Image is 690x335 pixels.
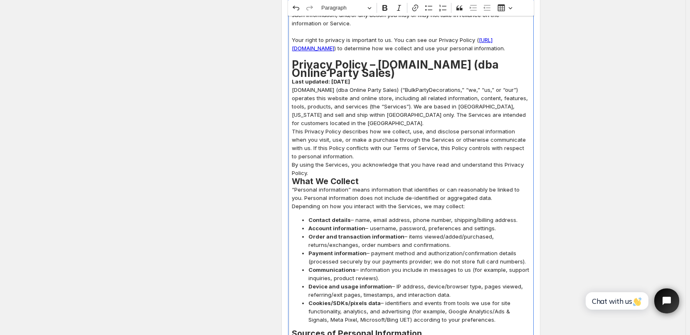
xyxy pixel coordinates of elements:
strong: Last updated: [DATE] [292,78,350,85]
strong: Cookies/SDKs/pixels data [308,300,381,306]
p: By using the Services, you acknowledge that you have read and understand this Privacy Policy. [292,160,530,177]
a: [URL][DOMAIN_NAME] [292,37,493,52]
iframe: Tidio Chat [577,281,686,320]
span: – name, email address, phone number, shipping/billing address. [308,216,530,224]
span: – items viewed/added/purchased, returns/exchanges, order numbers and confirmations. [308,232,530,249]
p: This Privacy Policy describes how we collect, use, and disclose personal information when you vis... [292,127,530,160]
span: – username, password, preferences and settings. [308,224,530,232]
p: [DOMAIN_NAME] (dba Online Party Sales) (“BulkPartyDecorations,” “we,” “us,” or “our”) operates th... [292,86,530,127]
strong: Payment information [308,250,367,256]
strong: Account information [308,225,365,232]
span: – information you include in messages to us (for example, support inquiries, product reviews). [308,266,530,282]
strong: Order and transaction information [308,233,404,240]
span: – payment method and authorization/confirmation details (processed securely by our payments provi... [308,249,530,266]
span: Paragraph [321,3,365,13]
h2: What We Collect [292,177,530,185]
p: Your right to privacy is important to us. You can see our Privacy Policy ( ) to determine how we ... [292,36,530,52]
span: – IP address, device/browser type, pages viewed, referring/exit pages, timestamps, and interactio... [308,282,530,299]
strong: Communications [308,266,356,273]
p: “Personal information” means information that identifies or can reasonably be linked to you. Pers... [292,185,530,202]
strong: Contact details [308,217,351,223]
button: Paragraph, Heading [318,2,375,15]
p: Depending on how you interact with the Services, we may collect: [292,202,530,210]
h1: Privacy Policy – [DOMAIN_NAME] (dba Online Party Sales) [292,61,530,77]
span: – identifiers and events from tools we use for site functionality, analytics, and advertising (fo... [308,299,530,324]
strong: Device and usage information [308,283,392,290]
